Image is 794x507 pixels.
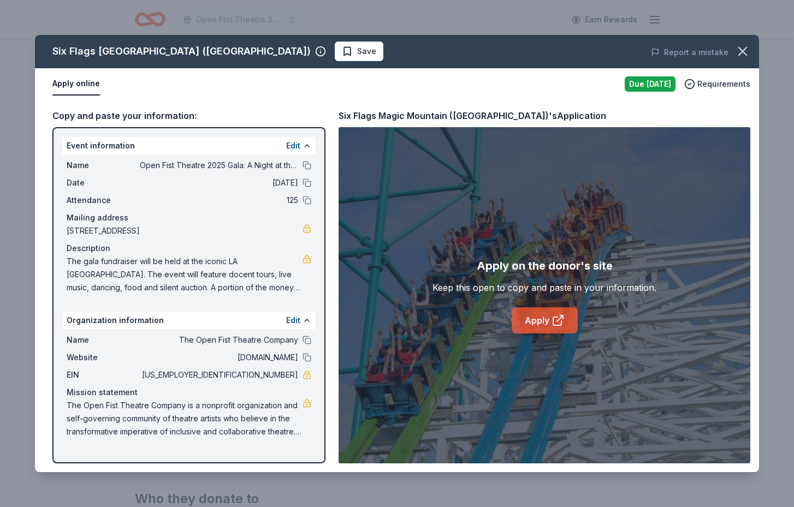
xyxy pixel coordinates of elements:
[67,386,311,399] div: Mission statement
[62,312,316,329] div: Organization information
[286,139,300,152] button: Edit
[339,109,606,123] div: Six Flags Magic Mountain ([GEOGRAPHIC_DATA])'s Application
[625,76,676,92] div: Due [DATE]
[140,159,298,172] span: Open Fist Theatre 2025 Gala: A Night at the Museum
[697,77,750,91] span: Requirements
[67,368,140,381] span: EIN
[52,109,325,123] div: Copy and paste your information:
[52,43,311,60] div: Six Flags [GEOGRAPHIC_DATA] ([GEOGRAPHIC_DATA])
[67,194,140,207] span: Attendance
[432,281,656,294] div: Keep this open to copy and paste in your information.
[335,41,383,61] button: Save
[140,176,298,189] span: [DATE]
[67,176,140,189] span: Date
[67,333,140,347] span: Name
[140,333,298,347] span: The Open Fist Theatre Company
[684,77,750,91] button: Requirements
[67,255,303,294] span: The gala fundraiser will be held at the iconic LA [GEOGRAPHIC_DATA]. The event will feature docen...
[67,211,311,224] div: Mailing address
[140,368,298,381] span: [US_EMPLOYER_IDENTIFICATION_NUMBER]
[357,45,376,58] span: Save
[62,137,316,154] div: Event information
[52,73,100,96] button: Apply online
[67,242,311,255] div: Description
[67,399,303,438] span: The Open Fist Theatre Company is a nonprofit organization and self-governing community of theatre...
[67,351,140,364] span: Website
[140,351,298,364] span: [DOMAIN_NAME]
[286,314,300,327] button: Edit
[67,159,140,172] span: Name
[140,194,298,207] span: 125
[651,46,728,59] button: Report a mistake
[512,307,578,333] a: Apply
[477,257,613,275] div: Apply on the donor's site
[67,224,303,237] span: [STREET_ADDRESS]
